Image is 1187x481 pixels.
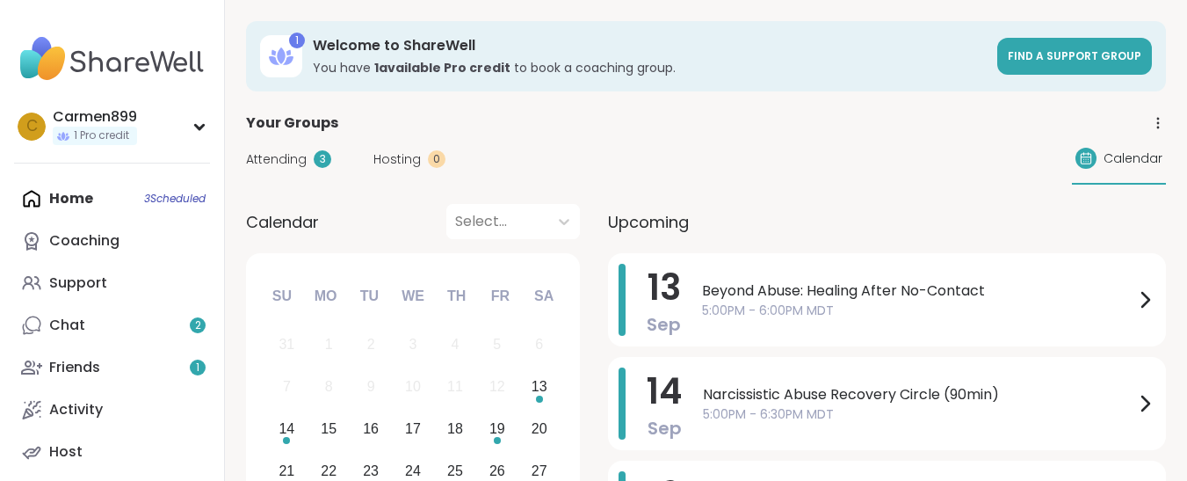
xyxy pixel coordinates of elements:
h3: Welcome to ShareWell [313,36,987,55]
span: 13 [648,263,681,312]
div: Choose Wednesday, September 17th, 2025 [394,411,432,448]
div: 1 [325,332,333,356]
div: Not available Tuesday, September 2nd, 2025 [352,326,390,364]
span: Your Groups [246,113,338,134]
div: Not available Wednesday, September 10th, 2025 [394,368,432,406]
h3: You have to book a coaching group. [313,59,987,77]
div: 16 [363,417,379,441]
span: 5:00PM - 6:30PM MDT [703,405,1134,424]
div: Choose Thursday, September 18th, 2025 [437,411,474,448]
div: Support [49,273,107,293]
a: Friends1 [14,346,210,389]
div: 20 [532,417,547,441]
span: Narcissistic Abuse Recovery Circle (90min) [703,384,1134,405]
div: Fr [481,277,519,316]
div: 3 [409,332,417,356]
div: Choose Monday, September 15th, 2025 [310,411,348,448]
div: Not available Sunday, August 31st, 2025 [268,326,306,364]
span: Hosting [373,150,421,169]
div: Not available Thursday, September 11th, 2025 [437,368,474,406]
span: Attending [246,150,307,169]
div: 13 [532,375,547,398]
div: Not available Tuesday, September 9th, 2025 [352,368,390,406]
div: We [394,277,432,316]
span: Upcoming [608,210,689,234]
div: Host [49,442,83,462]
div: 5 [493,332,501,356]
span: Calendar [1104,149,1162,168]
span: C [26,115,38,138]
div: Coaching [49,231,119,251]
span: 2 [195,318,201,333]
div: Choose Sunday, September 14th, 2025 [268,411,306,448]
div: 3 [314,150,331,168]
div: 8 [325,375,333,398]
span: Sep [648,416,682,441]
div: Not available Saturday, September 6th, 2025 [520,326,558,364]
div: Choose Saturday, September 20th, 2025 [520,411,558,448]
img: ShareWell Nav Logo [14,28,210,90]
div: 18 [447,417,463,441]
span: 1 Pro credit [74,128,129,143]
div: Th [438,277,476,316]
div: 9 [367,375,375,398]
div: Choose Saturday, September 13th, 2025 [520,368,558,406]
div: Choose Friday, September 19th, 2025 [478,411,516,448]
div: Su [263,277,301,316]
div: 11 [447,375,463,398]
div: Not available Sunday, September 7th, 2025 [268,368,306,406]
div: Not available Thursday, September 4th, 2025 [437,326,474,364]
div: 12 [489,375,505,398]
div: Not available Monday, September 8th, 2025 [310,368,348,406]
div: 31 [279,332,294,356]
div: 2 [367,332,375,356]
div: Not available Friday, September 12th, 2025 [478,368,516,406]
div: 4 [451,332,459,356]
span: 14 [647,367,682,416]
a: Coaching [14,220,210,262]
span: Find a support group [1008,48,1141,63]
a: Host [14,431,210,473]
div: Not available Monday, September 1st, 2025 [310,326,348,364]
div: Choose Tuesday, September 16th, 2025 [352,411,390,448]
div: 0 [428,150,445,168]
div: 14 [279,417,294,441]
div: Friends [49,358,100,377]
div: Mo [306,277,344,316]
span: Beyond Abuse: Healing After No-Contact [702,281,1134,302]
div: 15 [321,417,337,441]
div: 10 [405,375,421,398]
div: Not available Wednesday, September 3rd, 2025 [394,326,432,364]
span: 5:00PM - 6:00PM MDT [702,302,1134,320]
div: 7 [283,375,291,398]
a: Activity [14,389,210,431]
a: Support [14,262,210,304]
div: Not available Friday, September 5th, 2025 [478,326,516,364]
span: Sep [647,312,681,337]
div: Chat [49,316,85,335]
div: Sa [525,277,563,316]
span: 1 [196,361,199,375]
div: Tu [350,277,388,316]
div: 6 [535,332,543,356]
a: Find a support group [997,38,1152,75]
a: Chat2 [14,304,210,346]
b: 1 available Pro credit [374,59,510,77]
div: Activity [49,400,103,419]
div: Carmen899 [53,107,137,127]
div: 19 [489,417,505,441]
div: 17 [405,417,421,441]
span: Calendar [246,210,319,234]
div: 1 [289,33,305,48]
